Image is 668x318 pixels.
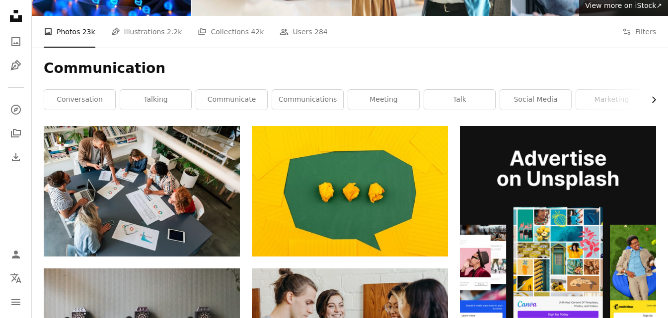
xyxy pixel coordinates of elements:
[348,90,419,110] a: meeting
[111,16,182,48] a: Illustrations 2.2k
[6,56,26,75] a: Illustrations
[6,6,26,28] a: Home — Unsplash
[6,32,26,52] a: Photos
[314,26,328,37] span: 284
[645,90,656,110] button: scroll list to the right
[6,100,26,120] a: Explore
[167,26,182,37] span: 2.2k
[44,187,240,195] a: Business people working office corporate meeting team startup concept
[44,60,656,77] h1: Communication
[196,90,267,110] a: communicate
[252,126,448,256] img: three crumpled yellow papers on green surface surrounded by yellow lined papers
[6,245,26,264] a: Log in / Sign up
[576,90,647,110] a: marketing
[6,124,26,143] a: Collections
[252,187,448,195] a: three crumpled yellow papers on green surface surrounded by yellow lined papers
[120,90,191,110] a: talking
[500,90,571,110] a: social media
[198,16,264,48] a: Collections 42k
[585,1,662,9] span: View more on iStock ↗
[251,26,264,37] span: 42k
[272,90,343,110] a: communications
[6,147,26,167] a: Download History
[44,126,240,256] img: Business people working office corporate meeting team startup concept
[622,16,656,48] button: Filters
[280,16,327,48] a: Users 284
[44,90,115,110] a: conversation
[6,268,26,288] button: Language
[424,90,495,110] a: talk
[6,292,26,312] button: Menu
